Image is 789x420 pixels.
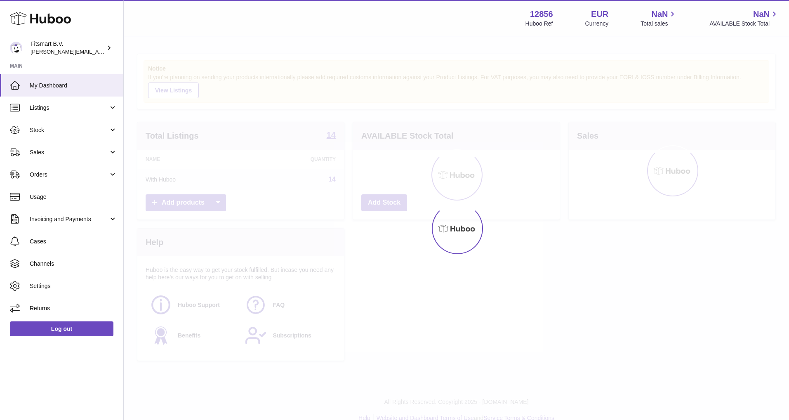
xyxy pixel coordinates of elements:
span: Usage [30,193,117,201]
span: Cases [30,238,117,245]
span: NaN [651,9,668,20]
span: Stock [30,126,108,134]
strong: 12856 [530,9,553,20]
span: [PERSON_NAME][EMAIL_ADDRESS][DOMAIN_NAME] [31,48,165,55]
span: Invoicing and Payments [30,215,108,223]
span: Channels [30,260,117,268]
span: Settings [30,282,117,290]
img: jonathan@leaderoo.com [10,42,22,54]
strong: EUR [591,9,608,20]
span: Orders [30,171,108,179]
div: Huboo Ref [525,20,553,28]
span: Returns [30,304,117,312]
div: Fitsmart B.V. [31,40,105,56]
a: NaN AVAILABLE Stock Total [709,9,779,28]
span: NaN [753,9,770,20]
span: Listings [30,104,108,112]
span: AVAILABLE Stock Total [709,20,779,28]
a: Log out [10,321,113,336]
span: Total sales [641,20,677,28]
span: My Dashboard [30,82,117,90]
a: NaN Total sales [641,9,677,28]
div: Currency [585,20,609,28]
span: Sales [30,149,108,156]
